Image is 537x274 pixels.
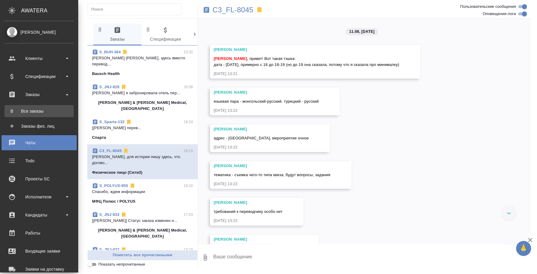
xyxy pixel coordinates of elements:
a: Чаты [2,135,77,150]
div: S_BUH-36423:32[PERSON_NAME] [PERSON_NAME], здесь вместо перевод...Bausch Health [87,45,198,80]
a: ВВсе заказы [5,105,74,117]
div: Todo [5,156,74,165]
p: [[PERSON_NAME] перев... [92,125,193,131]
span: [PERSON_NAME] [214,56,247,61]
div: Все заказы [8,108,71,114]
div: [PERSON_NAME] [214,47,399,53]
a: S_POLYUS-855 [99,183,128,188]
a: Проекты SC [2,171,77,186]
div: Исполнители [5,192,74,201]
a: C3_FL-8045 [212,7,253,13]
div: [PERSON_NAME] [5,29,74,36]
svg: Отписаться [126,119,132,125]
a: Входящие заявки [2,244,77,259]
span: Оповещения-логи [483,11,516,17]
svg: Отписаться [122,49,128,55]
div: [DATE] 13:22 [214,218,282,224]
div: S_JNJ-82920:58[PERSON_NAME] я забронировала отель пер...[PERSON_NAME] & [PERSON_NAME] Medical, [G... [87,80,198,115]
p: Bausch Health [92,71,120,77]
p: [PERSON_NAME] & [PERSON_NAME] Medical, [GEOGRAPHIC_DATA] [92,227,193,239]
button: 🙏 [516,241,531,256]
div: [DATE] 13:22 [214,107,319,114]
div: Спецификации [5,72,74,81]
div: S_Sparta-13218:24[[PERSON_NAME] перев...Спарта [87,115,198,144]
svg: Отписаться [121,247,127,253]
p: [PERSON_NAME] [PERSON_NAME], здесь вместо перевод... [92,55,193,67]
div: AWATERA [21,5,78,17]
p: 18:10 [184,183,193,189]
input: Поиск [91,5,181,14]
p: Спасибо, ждем информации [92,189,193,195]
div: Заявки на доставку [5,265,74,274]
a: S_JNJ-833 [99,212,119,217]
span: , привет! Вот такая тзшка: дата - [DATE], примерно с 16 до 18-19 (но до 19 она сказала, потому чт... [214,56,399,67]
p: 20:58 [184,84,193,90]
p: 13:18 [184,247,193,253]
a: S_BUH-364 [99,50,121,54]
div: [PERSON_NAME] [214,163,330,169]
div: Заказы [5,90,74,99]
p: 18:24 [184,119,193,125]
p: [PERSON_NAME], для истории пишу здесь, что догово... [92,154,193,166]
p: 23:32 [184,49,193,55]
div: Кандидаты [5,210,74,220]
svg: Отписаться [123,148,129,154]
div: C3_FL-804518:15[PERSON_NAME], для истории пишу здесь, что догово...Физическое лицо (Сити3) [87,144,198,179]
button: Пометить все прочитанными [87,250,198,260]
p: 18:15 [184,148,193,154]
a: S_JNJ-832 [99,247,119,252]
p: [PERSON_NAME] я забронировала отель пер... [92,90,193,96]
div: [PERSON_NAME] [214,89,319,95]
span: Пометить все прочитанными [91,252,194,259]
div: [PERSON_NAME] [214,200,282,206]
div: S_JNJ-83317:03[[PERSON_NAME]] Статус заказа изменен н...[PERSON_NAME] & [PERSON_NAME] Medical, [G... [87,208,198,243]
div: [DATE] 13:21 [214,71,399,77]
span: языквая пара - монгольский-русский. турецкий - русский [214,99,319,104]
div: [DATE] 13:22 [214,181,330,187]
div: Входящие заявки [5,247,74,256]
a: ФЗаказы физ. лиц [5,120,74,132]
p: Спарта [92,135,106,141]
div: S_POLYUS-85518:10Спасибо, ждем информацииМФЦ Полюс / POLYUS [87,179,198,208]
span: Пользовательские сообщения [460,4,516,10]
div: Клиенты [5,54,74,63]
svg: Зажми и перетащи, чтобы поменять порядок вкладок [97,26,103,32]
span: тематика - съемка чего-то типа квиза, будут вопросы, задания [214,173,330,177]
a: S_JNJ-829 [99,85,119,89]
span: Показать непрочитанные [98,261,145,267]
span: требований к переводчику особо нет [214,209,282,214]
svg: Отписаться [121,212,127,218]
div: Проекты SC [5,174,74,183]
p: [PERSON_NAME] & [PERSON_NAME] Medical, [GEOGRAPHIC_DATA] [92,100,193,112]
p: [[PERSON_NAME]] Статус заказа изменен н... [92,218,193,224]
div: [PERSON_NAME] [214,236,298,242]
span: адрес - [GEOGRAPHIC_DATA], мероприятие очное [214,136,309,140]
a: Работы [2,226,77,241]
p: МФЦ Полюс / POLYUS [92,198,135,204]
svg: Отписаться [121,84,127,90]
span: 🙏 [518,242,529,255]
span: Спецификации [145,26,186,43]
p: 11.08, [DATE] [349,29,374,35]
p: 17:03 [184,212,193,218]
a: C3_FL-8045 [99,148,122,153]
p: Физическое лицо (Сити3) [92,170,142,176]
a: Todo [2,153,77,168]
a: S_Sparta-132 [99,120,125,124]
span: Заказы [97,26,138,43]
div: Работы [5,229,74,238]
div: [DATE] 13:22 [214,144,309,150]
div: Чаты [5,138,74,147]
div: Заказы физ. лиц [8,123,71,129]
div: [PERSON_NAME] [214,126,309,132]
